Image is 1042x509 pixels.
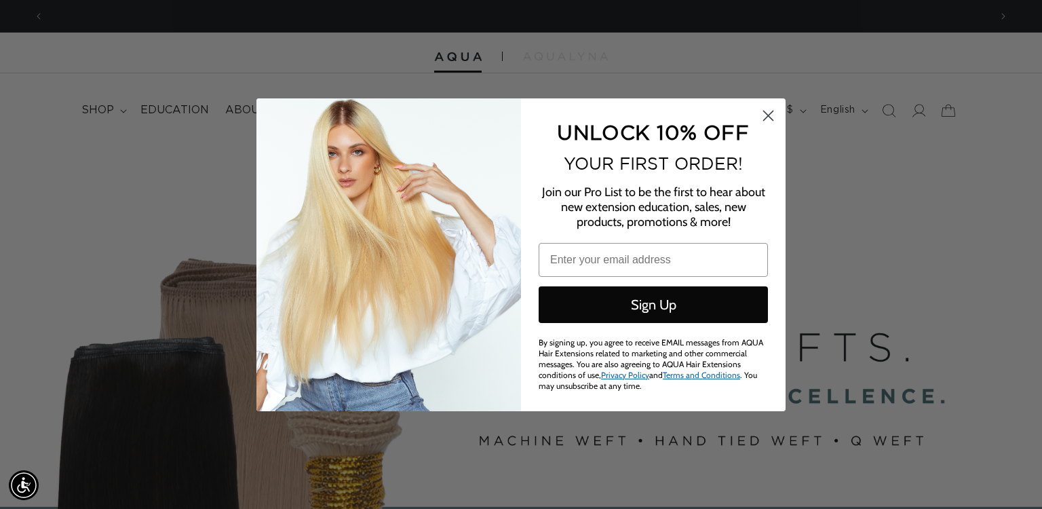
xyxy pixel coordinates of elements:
[974,444,1042,509] iframe: Chat Widget
[663,370,740,380] a: Terms and Conditions
[601,370,649,380] a: Privacy Policy
[564,154,743,173] span: YOUR FIRST ORDER!
[539,286,768,323] button: Sign Up
[9,470,39,500] div: Accessibility Menu
[557,121,749,143] span: UNLOCK 10% OFF
[256,98,521,411] img: daab8b0d-f573-4e8c-a4d0-05ad8d765127.png
[539,243,768,277] input: Enter your email address
[539,337,763,391] span: By signing up, you agree to receive EMAIL messages from AQUA Hair Extensions related to marketing...
[756,104,780,128] button: Close dialog
[542,185,765,229] span: Join our Pro List to be the first to hear about new extension education, sales, new products, pro...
